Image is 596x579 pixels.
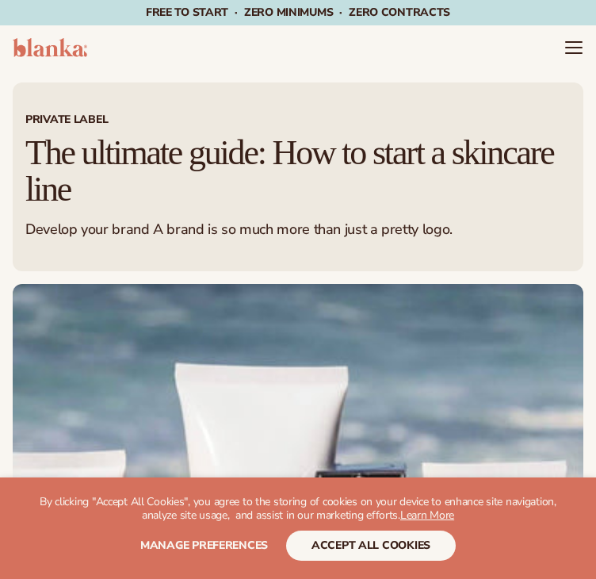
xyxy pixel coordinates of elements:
p: Develop your brand A brand is so much more than just a pretty logo. [25,220,571,239]
summary: Menu [564,38,583,57]
a: Learn More [400,508,454,523]
img: logo [13,38,87,57]
button: accept all cookies [286,531,456,561]
h1: The ultimate guide: How to start a skincare line [25,135,571,208]
button: Manage preferences [140,531,268,561]
span: Free to start · ZERO minimums · ZERO contracts [146,5,450,20]
span: Manage preferences [140,538,268,553]
p: By clicking "Accept All Cookies", you agree to the storing of cookies on your device to enhance s... [32,496,564,523]
span: PRIVATE LABEL [25,114,571,125]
